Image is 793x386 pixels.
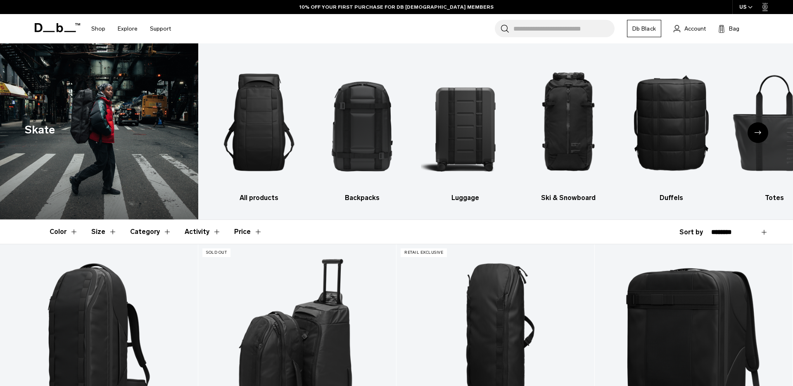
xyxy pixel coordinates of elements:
h3: Luggage [421,193,510,203]
p: retail exclusive [401,248,447,257]
button: Toggle Price [234,220,262,244]
a: Db All products [215,56,304,203]
div: Next slide [748,122,768,143]
li: 3 / 10 [421,56,510,203]
img: Db [421,56,510,189]
a: Db Backpacks [318,56,407,203]
button: Toggle Filter [185,220,221,244]
a: 10% OFF YOUR FIRST PURCHASE FOR DB [DEMOGRAPHIC_DATA] MEMBERS [299,3,494,11]
img: Db [627,56,716,189]
h3: Duffels [627,193,716,203]
a: Support [150,14,171,43]
h3: Backpacks [318,193,407,203]
a: Account [674,24,706,33]
button: Bag [718,24,739,33]
p: Sold Out [202,248,230,257]
img: Db [524,56,613,189]
span: Account [684,24,706,33]
img: Db [215,56,304,189]
h3: Ski & Snowboard [524,193,613,203]
button: Toggle Filter [91,220,117,244]
span: Bag [729,24,739,33]
img: Db [318,56,407,189]
nav: Main Navigation [85,14,177,43]
li: 1 / 10 [215,56,304,203]
li: 4 / 10 [524,56,613,203]
h3: All products [215,193,304,203]
a: Db Luggage [421,56,510,203]
li: 2 / 10 [318,56,407,203]
button: Toggle Filter [50,220,78,244]
h1: Skate [25,122,55,138]
a: Shop [91,14,105,43]
button: Toggle Filter [130,220,171,244]
a: Db Duffels [627,56,716,203]
a: Db Ski & Snowboard [524,56,613,203]
a: Db Black [627,20,661,37]
li: 5 / 10 [627,56,716,203]
a: Explore [118,14,138,43]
